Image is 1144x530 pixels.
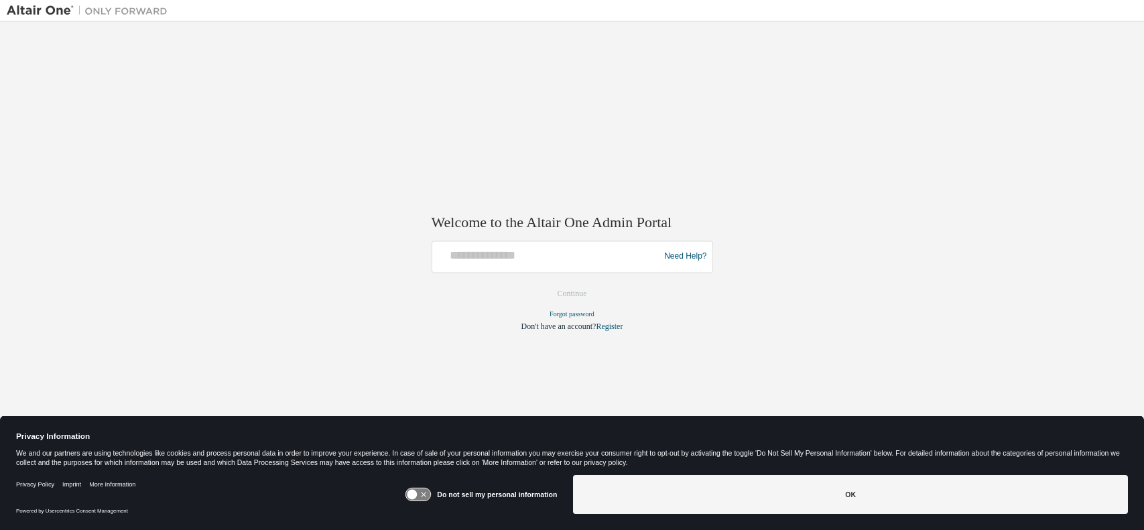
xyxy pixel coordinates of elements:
span: Don't have an account? [521,322,596,331]
img: Altair One [7,4,174,17]
a: Register [596,322,623,331]
h2: Welcome to the Altair One Admin Portal [432,214,713,233]
a: Forgot password [550,310,594,318]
